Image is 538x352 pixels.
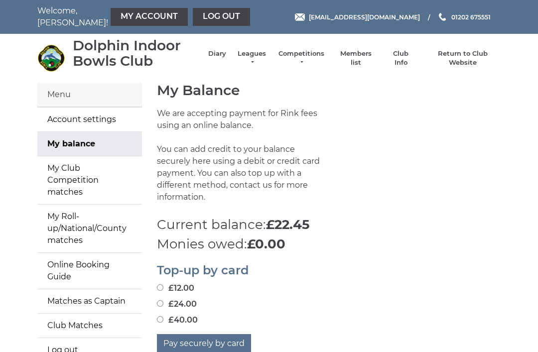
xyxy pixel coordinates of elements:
strong: £0.00 [247,236,285,252]
span: [EMAIL_ADDRESS][DOMAIN_NAME] [309,13,420,20]
a: My Account [111,8,188,26]
span: 01202 675551 [451,13,491,20]
a: My Club Competition matches [37,156,142,204]
a: Members list [335,49,376,67]
a: Club Matches [37,314,142,338]
label: £12.00 [157,282,194,294]
a: Competitions [277,49,325,67]
a: Leagues [236,49,268,67]
a: Online Booking Guide [37,253,142,289]
p: Current balance: [157,215,501,235]
p: Monies owed: [157,235,501,254]
input: £12.00 [157,284,163,291]
div: Dolphin Indoor Bowls Club [73,38,198,69]
a: Diary [208,49,226,58]
a: Club Info [387,49,415,67]
a: My balance [37,132,142,156]
img: Phone us [439,13,446,21]
label: £40.00 [157,314,198,326]
a: Log out [193,8,250,26]
h2: Top-up by card [157,264,501,277]
strong: £22.45 [266,217,309,233]
p: We are accepting payment for Rink fees using an online balance. You can add credit to your balanc... [157,108,321,215]
a: Phone us 01202 675551 [437,12,491,22]
a: My Roll-up/National/County matches [37,205,142,252]
label: £24.00 [157,298,197,310]
input: £40.00 [157,316,163,323]
h1: My Balance [157,83,501,98]
img: Email [295,13,305,21]
img: Dolphin Indoor Bowls Club [37,44,65,72]
a: Matches as Captain [37,289,142,313]
a: Return to Club Website [425,49,501,67]
a: Account settings [37,108,142,131]
input: £24.00 [157,300,163,307]
nav: Welcome, [PERSON_NAME]! [37,5,222,29]
div: Menu [37,83,142,107]
a: Email [EMAIL_ADDRESS][DOMAIN_NAME] [295,12,420,22]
